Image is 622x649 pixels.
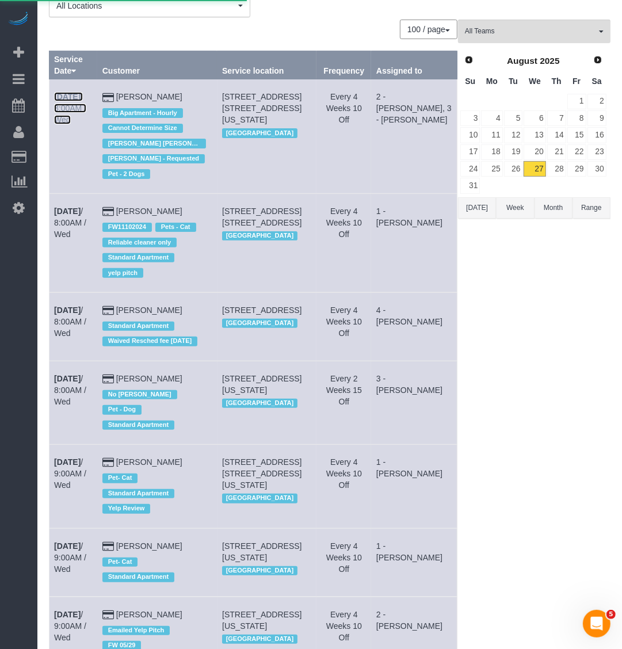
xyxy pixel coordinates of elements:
[460,110,480,126] a: 3
[567,127,586,143] a: 15
[49,193,98,292] td: Schedule date
[529,77,541,86] span: Wednesday
[458,20,610,37] ol: All Teams
[540,56,559,66] span: 2025
[116,306,182,315] a: [PERSON_NAME]
[465,77,475,86] span: Sunday
[116,457,182,467] a: [PERSON_NAME]
[222,610,302,631] span: [STREET_ADDRESS][US_STATE]
[547,127,566,143] a: 14
[222,306,302,315] span: [STREET_ADDRESS]
[316,361,371,444] td: Frequency
[316,528,371,597] td: Frequency
[54,457,86,490] a: [DATE]/ 9:00AM / Wed
[102,572,174,582] span: Standard Apartment
[222,566,297,575] span: [GEOGRAPHIC_DATA]
[54,207,86,239] a: [DATE]/ 8:00AM / Wed
[222,316,312,331] div: Location
[316,79,371,193] td: Frequency
[461,52,477,68] a: Prev
[222,128,297,138] span: [GEOGRAPHIC_DATA]
[460,144,480,160] a: 17
[400,20,457,39] button: 100 / page
[222,457,302,490] span: [STREET_ADDRESS] [STREET_ADDRESS][US_STATE]
[49,51,98,79] th: Service Date
[217,79,317,193] td: Service location
[102,421,174,430] span: Standard Apartment
[217,528,317,597] td: Service location
[547,144,566,160] a: 21
[592,77,602,86] span: Saturday
[102,238,177,247] span: Reliable cleaner only
[102,94,114,102] i: Credit Card Payment
[504,144,523,160] a: 19
[316,193,371,292] td: Frequency
[116,92,182,101] a: [PERSON_NAME]
[49,528,98,597] td: Schedule date
[54,457,81,467] b: [DATE]
[102,489,174,498] span: Standard Apartment
[371,528,457,597] td: Assigned to
[481,144,502,160] a: 18
[222,491,312,506] div: Location
[524,110,545,126] a: 6
[316,292,371,361] td: Frequency
[535,197,573,219] button: Month
[102,558,138,567] span: Pet- Cat
[54,610,81,619] b: [DATE]
[116,374,182,383] a: [PERSON_NAME]
[102,611,114,619] i: Credit Card Payment
[547,161,566,177] a: 28
[460,161,480,177] a: 24
[316,445,371,528] td: Frequency
[400,20,457,39] nav: Pagination navigation
[371,445,457,528] td: Assigned to
[97,528,217,597] td: Customer
[507,56,537,66] span: August
[222,92,302,124] span: [STREET_ADDRESS] [STREET_ADDRESS][US_STATE]
[49,361,98,444] td: Schedule date
[222,541,302,562] span: [STREET_ADDRESS][US_STATE]
[222,125,312,140] div: Location
[97,292,217,361] td: Customer
[217,361,317,444] td: Service location
[567,144,586,160] a: 22
[155,223,196,232] span: Pets - Cat
[102,124,183,133] span: Cannot Determine Size
[573,197,610,219] button: Range
[567,161,586,177] a: 29
[97,51,217,79] th: Customer
[222,374,302,395] span: [STREET_ADDRESS][US_STATE]
[524,161,545,177] a: 27
[54,207,81,216] b: [DATE]
[316,51,371,79] th: Frequency
[102,169,151,178] span: Pet - 2 Dogs
[102,405,142,414] span: Pet - Dog
[587,127,606,143] a: 16
[587,144,606,160] a: 23
[54,92,86,124] a: [DATE]/ 8:00AM / Wed
[217,292,317,361] td: Service location
[102,337,197,346] span: Waived Resched fee [DATE]
[371,292,457,361] td: Assigned to
[7,12,30,28] a: Automaid Logo
[54,541,86,574] a: [DATE]/ 9:00AM / Wed
[116,541,182,551] a: [PERSON_NAME]
[102,208,114,216] i: Credit Card Payment
[458,197,496,219] button: [DATE]
[222,632,312,647] div: Location
[54,374,86,406] a: [DATE]/ 8:00AM / Wed
[49,292,98,361] td: Schedule date
[587,94,606,109] a: 2
[54,306,81,315] b: [DATE]
[590,52,606,68] a: Next
[481,127,502,143] a: 11
[102,108,183,117] span: Big Apartment - Hourly
[573,77,581,86] span: Friday
[102,154,205,163] span: [PERSON_NAME] - Requested
[504,110,523,126] a: 5
[102,626,170,635] span: Emailed Yelp Pitch
[464,55,474,64] span: Prev
[217,193,317,292] td: Service location
[54,541,81,551] b: [DATE]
